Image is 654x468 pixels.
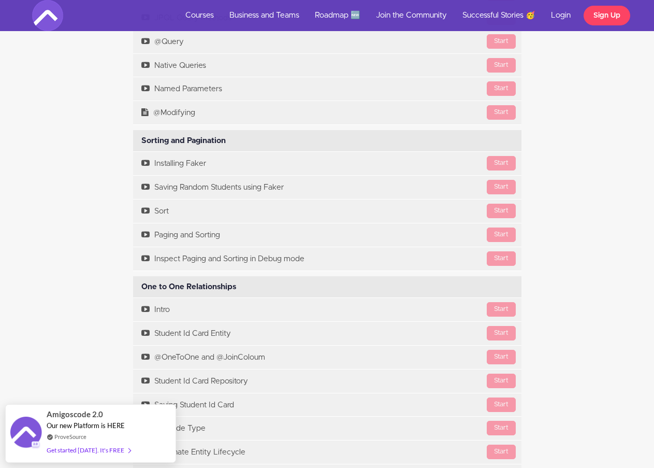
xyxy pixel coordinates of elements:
a: StartHibernate Entity Lifecycle [133,441,521,464]
a: StartSaving Student Id Card [133,393,521,417]
span: Amigoscode 2.0 [47,408,103,420]
a: StartPaging and Sorting [133,223,521,247]
div: Start [487,34,516,49]
div: Start [487,251,516,266]
div: Start [487,302,516,317]
span: Our new Platform is HERE [47,421,125,430]
div: Start [487,156,516,171]
div: One to One Relationships [133,276,521,298]
div: Start [487,180,516,194]
a: StartIntro [133,298,521,321]
div: Start [487,326,516,341]
a: StartCascade Type [133,417,521,440]
a: StartSort [133,200,521,223]
div: Get started [DATE]. It's FREE [47,444,130,456]
a: ProveSource [54,432,86,441]
a: StartInstalling Faker [133,152,521,175]
a: Start@Modifying [133,101,521,124]
div: Sorting and Pagination [133,130,521,152]
div: Start [487,204,516,218]
div: Start [487,58,516,73]
div: Start [487,374,516,388]
a: StartNative Queries [133,54,521,77]
div: Start [487,350,516,364]
a: Sign Up [584,6,630,25]
div: Start [487,81,516,96]
a: Start@Query [133,30,521,53]
div: Start [487,421,516,435]
div: Start [487,228,516,242]
img: provesource social proof notification image [10,417,41,450]
a: StartSaving Random Students using Faker [133,176,521,199]
a: Start@OneToOne and @JoinColoum [133,346,521,369]
a: StartStudent Id Card Repository [133,370,521,393]
div: Start [487,398,516,412]
a: StartStudent Id Card Entity [133,322,521,345]
a: StartNamed Parameters [133,77,521,101]
div: Start [487,105,516,120]
a: StartInspect Paging and Sorting in Debug mode [133,247,521,271]
div: Start [487,445,516,459]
